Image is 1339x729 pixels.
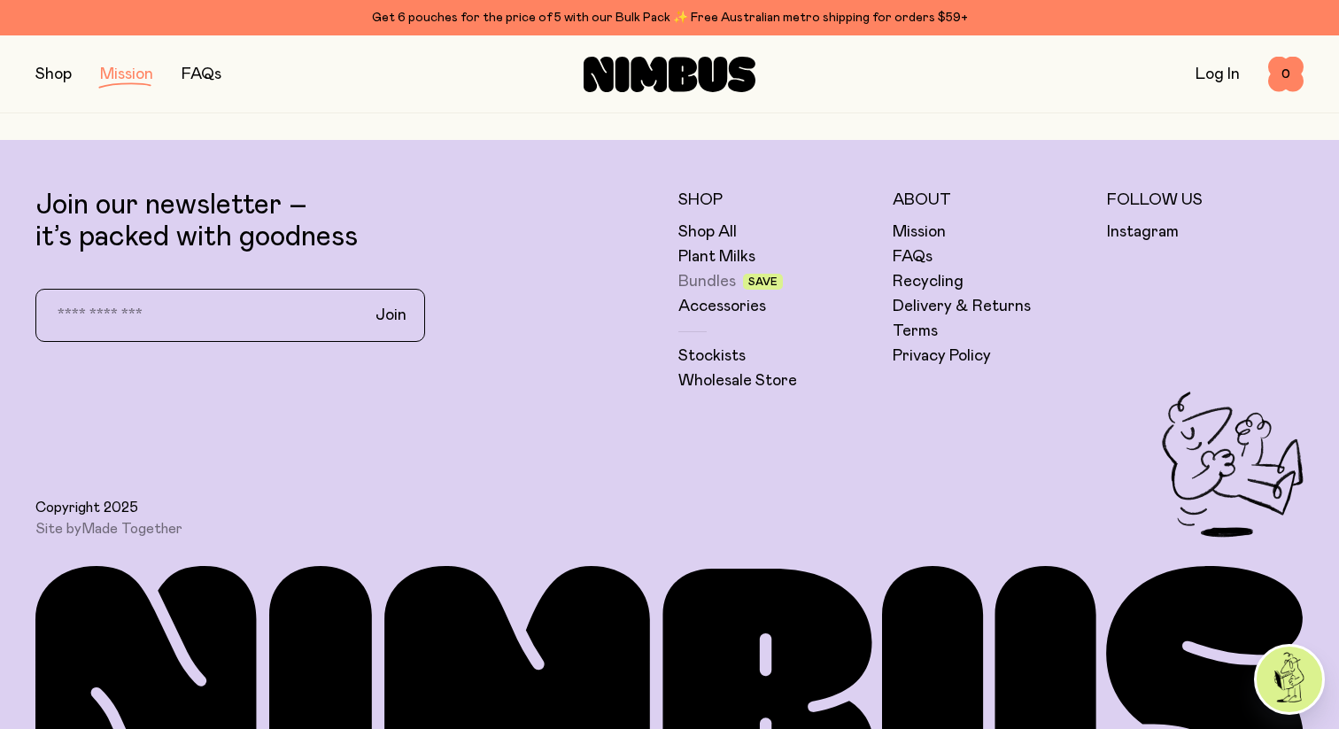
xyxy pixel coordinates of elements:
img: agent [1257,647,1322,712]
a: Plant Milks [678,246,755,268]
span: Save [748,276,778,287]
button: 0 [1268,57,1304,92]
h5: Follow Us [1107,190,1304,211]
a: Mission [100,66,153,82]
p: Join our newsletter – it’s packed with goodness [35,190,661,253]
a: FAQs [893,246,933,268]
a: Bundles [678,271,736,292]
a: Instagram [1107,221,1179,243]
a: Shop All [678,221,737,243]
span: Join [375,305,406,326]
button: Join [361,297,421,334]
a: Log In [1196,66,1240,82]
a: Wholesale Store [678,370,797,392]
h5: About [893,190,1089,211]
a: Mission [893,221,946,243]
a: Recycling [893,271,964,292]
span: Copyright 2025 [35,499,138,516]
h5: Shop [678,190,875,211]
a: Delivery & Returns [893,296,1031,317]
a: FAQs [182,66,221,82]
a: Stockists [678,345,746,367]
div: Get 6 pouches for the price of 5 with our Bulk Pack ✨ Free Australian metro shipping for orders $59+ [35,7,1304,28]
a: Made Together [81,522,182,536]
a: Privacy Policy [893,345,991,367]
a: Accessories [678,296,766,317]
a: Terms [893,321,938,342]
span: Site by [35,520,182,538]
